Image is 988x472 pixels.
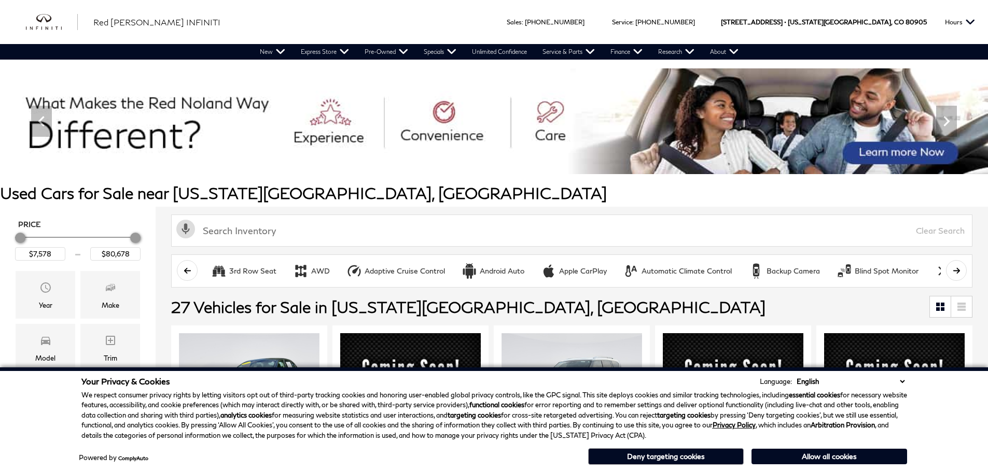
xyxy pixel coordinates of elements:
strong: analytics cookies [220,411,272,419]
img: 2024 INFINITI QX55 SENSORY [824,333,965,441]
div: Powered by [79,454,148,461]
button: Apple CarPlayApple CarPlay [535,260,613,282]
img: INFINITI [26,14,78,31]
button: scroll right [946,260,967,281]
input: Minimum [15,247,65,261]
div: Adaptive Cruise Control [346,263,362,279]
div: 3rd Row Seat [211,263,227,279]
button: Allow all cookies [752,449,907,464]
a: Privacy Policy [713,421,756,429]
a: Finance [603,44,650,60]
select: Language Select [794,376,907,387]
div: Backup Camera [748,263,764,279]
a: ComplyAuto [118,455,148,461]
span: Go to slide 1 [467,155,478,165]
span: : [632,18,634,26]
div: Price [15,229,141,261]
div: Model [35,352,55,364]
a: New [252,44,293,60]
div: Trim [104,352,117,364]
img: 2021 INFINITI QX50 ESSENTIAL [340,333,481,441]
svg: Click to toggle on voice search [176,220,195,238]
div: Automatic Climate Control [623,263,639,279]
strong: Arbitration Provision [811,421,875,429]
div: Year [39,299,52,311]
div: Minimum Price [15,233,25,243]
div: Automatic Climate Control [642,266,732,276]
button: AWDAWD [287,260,336,282]
div: Adaptive Cruise Control [365,266,445,276]
span: 27 Vehicles for Sale in [US_STATE][GEOGRAPHIC_DATA], [GEOGRAPHIC_DATA] [171,297,766,316]
div: Previous [31,106,52,137]
img: 2022 INFINITI QX60 LUXE [663,333,803,441]
button: Android AutoAndroid Auto [456,260,530,282]
div: AWD [293,263,309,279]
div: Next [936,106,957,137]
div: Language: [760,378,792,385]
a: Red [PERSON_NAME] INFINITI [93,16,220,28]
div: 3rd Row Seat [229,266,276,276]
a: Unlimited Confidence [464,44,535,60]
a: Express Store [293,44,357,60]
span: Make [104,279,117,299]
button: Automatic Climate ControlAutomatic Climate Control [618,260,737,282]
div: Android Auto [462,263,477,279]
div: Blind Spot Monitor [855,266,919,276]
span: : [522,18,523,26]
a: [PHONE_NUMBER] [635,18,695,26]
div: Android Auto [480,266,524,276]
span: Red [PERSON_NAME] INFINITI [93,17,220,27]
strong: targeting cookies [448,411,501,419]
div: Apple CarPlay [541,263,556,279]
div: Make [102,299,119,311]
div: Bluetooth [935,263,951,279]
strong: functional cookies [469,401,524,409]
a: infiniti [26,14,78,31]
a: Specials [416,44,464,60]
div: YearYear [16,271,75,319]
p: We respect consumer privacy rights by letting visitors opt out of third-party tracking cookies an... [81,390,907,441]
span: Your Privacy & Cookies [81,376,170,386]
strong: targeting cookies [657,411,711,419]
span: Sales [507,18,522,26]
span: Service [612,18,632,26]
span: Go to slide 3 [496,155,507,165]
a: Service & Parts [535,44,603,60]
input: Maximum [90,247,141,261]
h5: Price [18,220,137,229]
div: Backup Camera [767,266,820,276]
a: About [702,44,746,60]
div: ModelModel [16,324,75,371]
div: TrimTrim [80,324,140,371]
input: Search Inventory [171,214,972,247]
div: Apple CarPlay [559,266,607,276]
img: 2022 INFINITI QX80 LUXE [502,333,642,438]
button: Deny targeting cookies [588,448,744,465]
img: 2011 INFINITI G25 X [179,333,319,438]
a: Pre-Owned [357,44,416,60]
span: Go to slide 2 [482,155,492,165]
div: Blind Spot Monitor [837,263,852,279]
button: Adaptive Cruise ControlAdaptive Cruise Control [341,260,451,282]
span: Go to slide 4 [511,155,521,165]
span: Year [39,279,52,299]
button: 3rd Row Seat3rd Row Seat [205,260,282,282]
span: Model [39,332,52,352]
a: [PHONE_NUMBER] [525,18,585,26]
nav: Main Navigation [252,44,746,60]
a: [STREET_ADDRESS] • [US_STATE][GEOGRAPHIC_DATA], CO 80905 [721,18,927,26]
a: Research [650,44,702,60]
strong: essential cookies [789,391,840,399]
button: Blind Spot MonitorBlind Spot Monitor [831,260,924,282]
button: scroll left [177,260,198,281]
div: Maximum Price [130,233,141,243]
div: MakeMake [80,271,140,319]
span: Trim [104,332,117,352]
button: Backup CameraBackup Camera [743,260,826,282]
div: AWD [311,266,330,276]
